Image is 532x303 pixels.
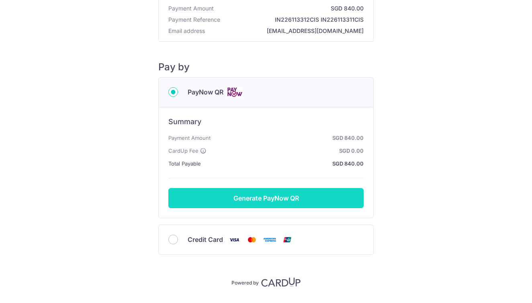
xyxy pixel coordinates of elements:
[168,133,211,143] span: Payment Amount
[168,27,205,35] span: Email address
[168,4,214,12] span: Payment Amount
[168,117,364,127] h6: Summary
[226,235,242,245] img: Visa
[204,159,364,168] strong: SGD 840.00
[168,159,201,168] span: Total Payable
[188,235,223,244] span: Credit Card
[261,277,301,287] img: CardUp
[244,235,260,245] img: Mastercard
[262,235,278,245] img: American Express
[231,278,259,286] p: Powered by
[279,235,295,245] img: Union Pay
[168,235,364,245] div: Credit Card Visa Mastercard American Express Union Pay
[158,61,374,73] h5: Pay by
[214,133,364,143] strong: SGD 840.00
[217,4,364,12] strong: SGD 840.00
[168,188,364,208] button: Generate PayNow QR
[223,16,364,24] strong: IN226113312CIS IN226113311CIS
[227,87,243,97] img: Cards logo
[168,87,364,97] div: PayNow QR Cards logo
[210,146,364,156] strong: SGD 0.00
[168,16,220,24] span: Payment Reference
[208,27,364,35] strong: [EMAIL_ADDRESS][DOMAIN_NAME]
[188,87,223,97] span: PayNow QR
[168,146,198,156] span: CardUp Fee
